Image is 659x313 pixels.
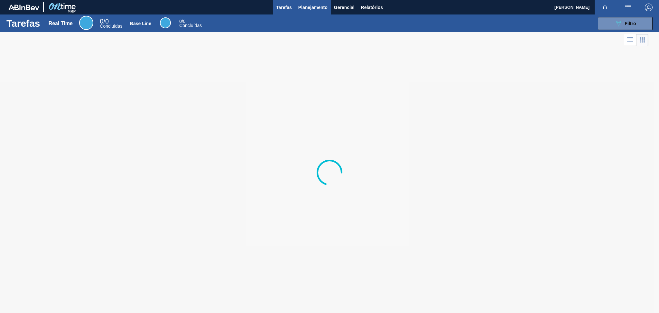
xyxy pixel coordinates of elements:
span: Filtro [625,21,636,26]
button: Filtro [598,17,653,30]
div: Base Line [179,19,202,28]
img: TNhmsLtSVTkK8tSr43FrP2fwEKptu5GPRR3wAAAABJRU5ErkJggg== [8,5,39,10]
h1: Tarefas [6,20,40,27]
img: Logout [645,4,653,11]
span: 0 [179,19,182,24]
div: Real Time [100,19,122,28]
span: Planejamento [298,4,328,11]
span: 0 [100,18,103,25]
div: Real Time [79,16,93,30]
div: Base Line [160,17,171,28]
img: userActions [624,4,632,11]
span: Tarefas [276,4,292,11]
span: / 0 [100,18,109,25]
span: / 0 [179,19,185,24]
span: Gerencial [334,4,355,11]
div: Base Line [130,21,151,26]
span: Concluídas [100,24,122,29]
span: Concluídas [179,23,202,28]
button: Notificações [595,3,615,12]
div: Real Time [49,21,73,26]
span: Relatórios [361,4,383,11]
